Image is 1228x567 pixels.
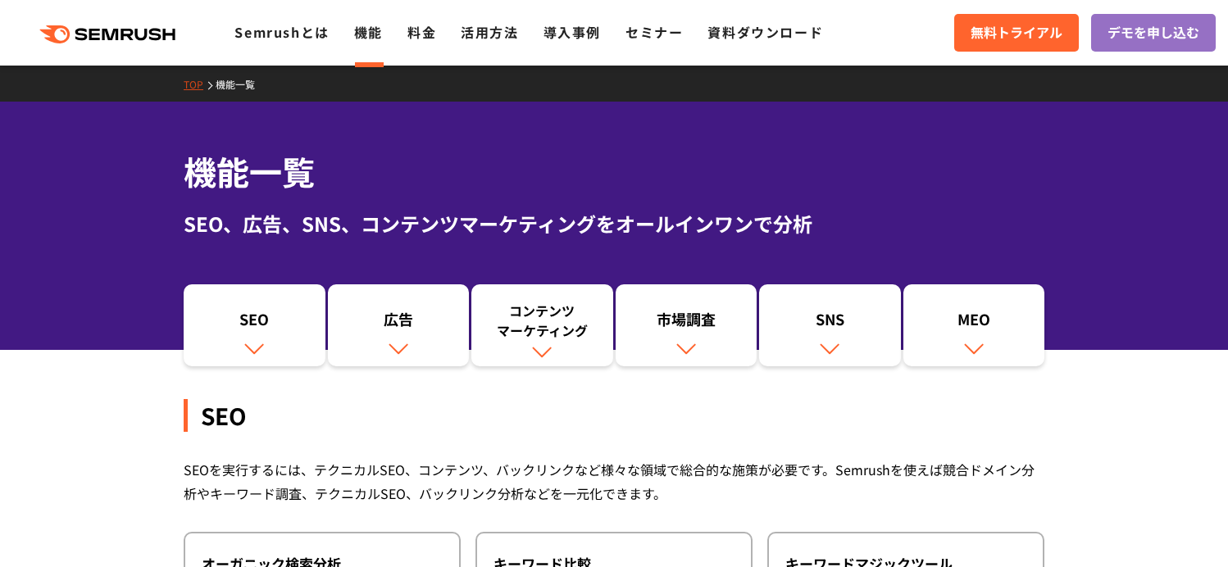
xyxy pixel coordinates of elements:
div: SEO [192,309,317,337]
a: Semrushとは [234,22,329,42]
a: 無料トライアル [954,14,1079,52]
a: 市場調査 [616,284,757,366]
div: SEO [184,399,1044,432]
a: MEO [903,284,1045,366]
a: 広告 [328,284,470,366]
span: デモを申し込む [1107,22,1199,43]
a: TOP [184,77,216,91]
a: 活用方法 [461,22,518,42]
div: SEOを実行するには、テクニカルSEO、コンテンツ、バックリンクなど様々な領域で総合的な施策が必要です。Semrushを使えば競合ドメイン分析やキーワード調査、テクニカルSEO、バックリンク分析... [184,458,1044,506]
a: 料金 [407,22,436,42]
div: コンテンツ マーケティング [480,301,605,340]
a: セミナー [625,22,683,42]
a: コンテンツマーケティング [471,284,613,366]
div: SNS [767,309,893,337]
a: デモを申し込む [1091,14,1216,52]
div: MEO [912,309,1037,337]
a: 導入事例 [544,22,601,42]
div: 市場調査 [624,309,749,337]
div: SEO、広告、SNS、コンテンツマーケティングをオールインワンで分析 [184,209,1044,238]
a: SNS [759,284,901,366]
span: 無料トライアル [971,22,1062,43]
a: 機能一覧 [216,77,267,91]
h1: 機能一覧 [184,147,1044,196]
a: 機能 [354,22,383,42]
a: SEO [184,284,325,366]
div: 広告 [336,309,462,337]
a: 資料ダウンロード [707,22,823,42]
